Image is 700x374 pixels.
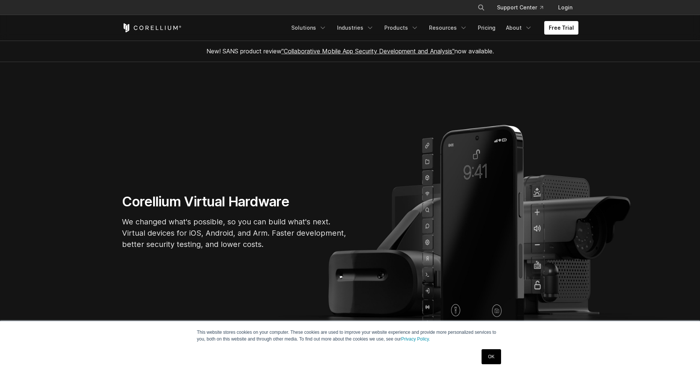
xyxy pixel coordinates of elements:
[287,21,331,35] a: Solutions
[482,349,501,364] a: OK
[552,1,578,14] a: Login
[287,21,578,35] div: Navigation Menu
[380,21,423,35] a: Products
[473,21,500,35] a: Pricing
[122,216,347,250] p: We changed what's possible, so you can build what's next. Virtual devices for iOS, Android, and A...
[401,336,430,342] a: Privacy Policy.
[333,21,378,35] a: Industries
[491,1,549,14] a: Support Center
[206,47,494,55] span: New! SANS product review now available.
[122,193,347,210] h1: Corellium Virtual Hardware
[468,1,578,14] div: Navigation Menu
[425,21,472,35] a: Resources
[474,1,488,14] button: Search
[122,23,182,32] a: Corellium Home
[544,21,578,35] a: Free Trial
[501,21,537,35] a: About
[282,47,455,55] a: "Collaborative Mobile App Security Development and Analysis"
[197,329,503,342] p: This website stores cookies on your computer. These cookies are used to improve your website expe...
